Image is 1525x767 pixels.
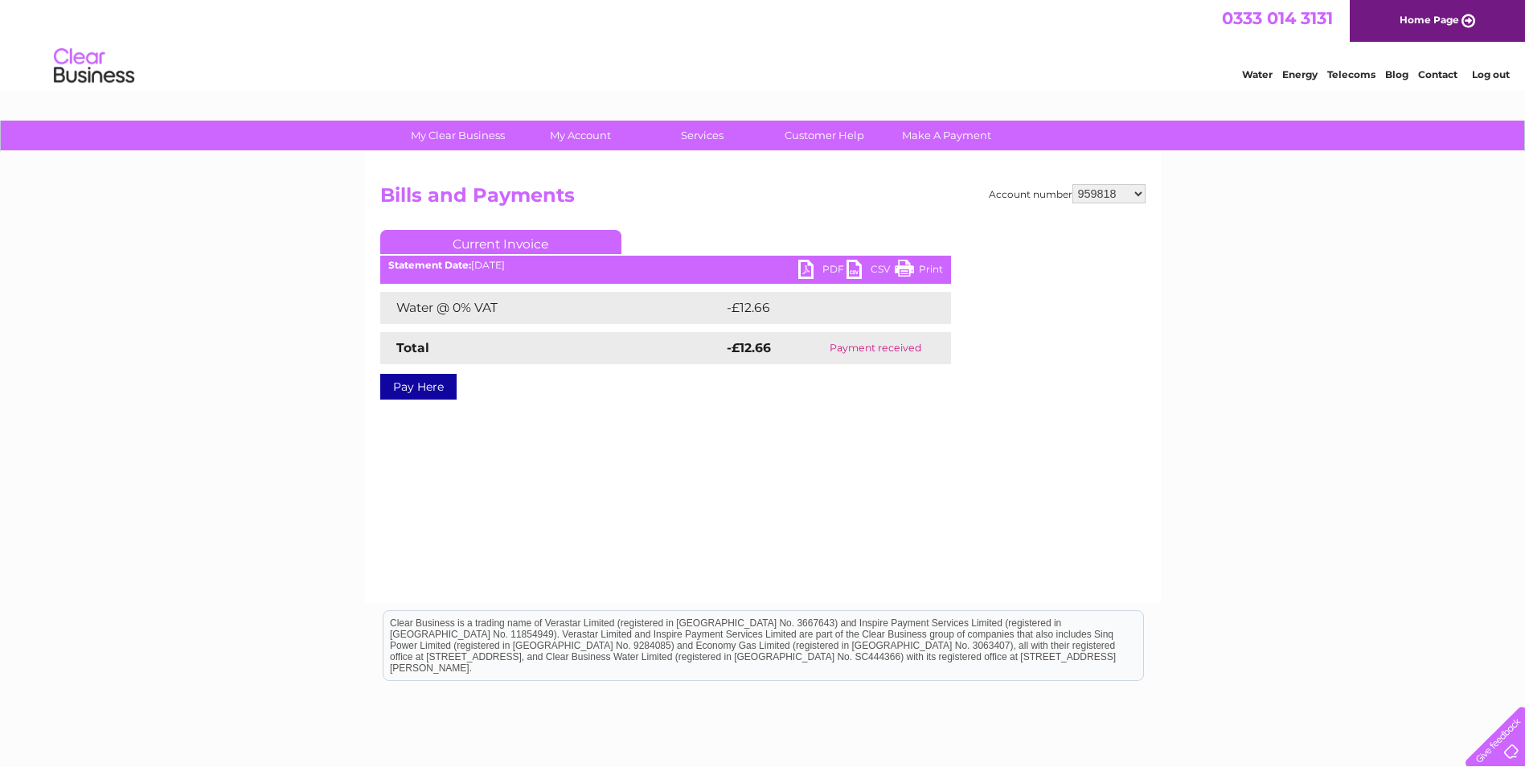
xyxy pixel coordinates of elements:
a: Log out [1472,68,1510,80]
a: Print [895,260,943,283]
strong: Total [396,340,429,355]
h2: Bills and Payments [380,184,1146,215]
a: Water [1242,68,1273,80]
a: Blog [1385,68,1408,80]
a: PDF [798,260,847,283]
div: Clear Business is a trading name of Verastar Limited (registered in [GEOGRAPHIC_DATA] No. 3667643... [383,9,1143,78]
td: Payment received [801,332,950,364]
a: My Account [514,121,646,150]
div: [DATE] [380,260,951,271]
a: Energy [1282,68,1318,80]
a: Telecoms [1327,68,1375,80]
a: Pay Here [380,374,457,400]
strong: -£12.66 [727,340,771,355]
a: CSV [847,260,895,283]
a: Current Invoice [380,230,621,254]
a: 0333 014 3131 [1222,8,1333,28]
a: Make A Payment [880,121,1013,150]
a: Services [636,121,769,150]
a: Customer Help [758,121,891,150]
td: -£12.66 [723,292,920,324]
img: logo.png [53,42,135,91]
div: Account number [989,184,1146,203]
a: Contact [1418,68,1457,80]
a: My Clear Business [391,121,524,150]
b: Statement Date: [388,259,471,271]
td: Water @ 0% VAT [380,292,723,324]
